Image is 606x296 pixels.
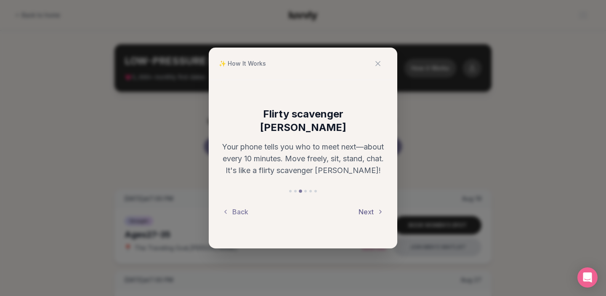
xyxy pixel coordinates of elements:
span: ✨ How It Works [219,59,266,68]
div: Open Intercom Messenger [577,267,598,288]
button: Back [222,203,248,221]
button: Next [359,203,384,221]
h3: Flirty scavenger [PERSON_NAME] [222,107,384,134]
p: Your phone tells you who to meet next—about every 10 minutes. Move freely, sit, stand, chat. It's... [222,141,384,176]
